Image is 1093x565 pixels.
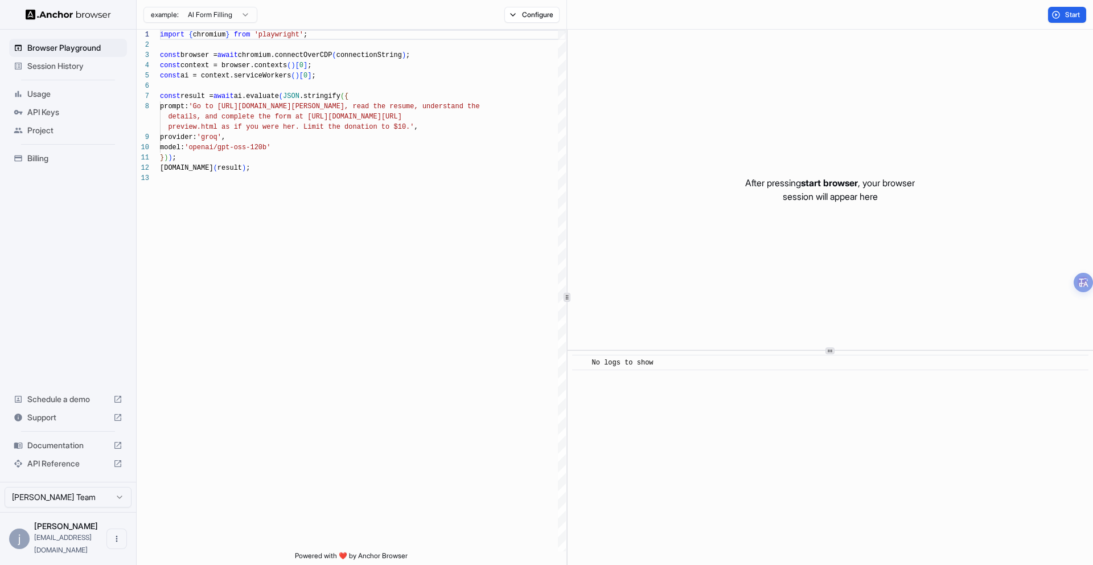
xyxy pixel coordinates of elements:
span: start browser [801,177,858,189]
span: 0 [303,72,307,80]
span: Billing [27,153,122,164]
div: 9 [137,132,149,142]
span: } [225,31,229,39]
span: 'playwright' [254,31,303,39]
div: j [9,529,30,549]
span: 'groq' [197,133,221,141]
span: result [217,164,242,172]
span: result = [180,92,213,100]
span: n to $10.' [373,123,414,131]
div: Project [9,121,127,140]
span: ​ [578,357,584,369]
div: 7 [137,91,149,101]
div: 12 [137,163,149,173]
span: await [213,92,234,100]
span: example: [151,10,179,19]
span: API Keys [27,107,122,118]
button: Open menu [106,529,127,549]
span: Project [27,125,122,136]
span: Session History [27,60,122,72]
span: [ [299,72,303,80]
span: { [344,92,348,100]
span: Support [27,412,109,423]
span: 'openai/gpt-oss-120b' [184,144,270,152]
span: ) [295,72,299,80]
span: ai.evaluate [234,92,279,100]
div: 11 [137,153,149,163]
span: from [234,31,250,39]
div: 6 [137,81,149,91]
span: const [160,62,180,69]
div: Support [9,408,127,427]
span: chromium [193,31,226,39]
div: Browser Playground [9,39,127,57]
div: Session History [9,57,127,75]
span: ( [213,164,217,172]
div: 13 [137,173,149,183]
span: { [188,31,192,39]
span: model: [160,144,184,152]
div: Documentation [9,436,127,455]
span: ] [303,62,307,69]
span: details, and complete the form at [URL] [168,113,328,121]
span: ) [291,62,295,69]
span: 'Go to [URL][DOMAIN_NAME][PERSON_NAME], re [188,103,360,110]
span: ) [402,51,406,59]
span: Schedule a demo [27,394,109,405]
div: Billing [9,149,127,167]
span: prompt: [160,103,188,110]
div: Schedule a demo [9,390,127,408]
div: 1 [137,30,149,40]
span: , [221,133,225,141]
span: ) [164,154,168,162]
span: ; [311,72,315,80]
span: ; [172,154,176,162]
span: ( [287,62,291,69]
div: 2 [137,40,149,50]
span: joey Liu [34,521,98,531]
span: ad the resume, understand the [361,103,480,110]
div: 3 [137,50,149,60]
span: const [160,51,180,59]
div: Usage [9,85,127,103]
span: ( [332,51,336,59]
img: Anchor Logo [26,9,111,20]
span: browser = [180,51,217,59]
span: const [160,92,180,100]
span: [DOMAIN_NAME][URL] [328,113,402,121]
span: Documentation [27,440,109,451]
span: ( [291,72,295,80]
span: } [160,154,164,162]
span: niunux@gmail.com [34,533,92,554]
span: API Reference [27,458,109,469]
div: API Reference [9,455,127,473]
span: preview.html as if you were her. Limit the donatio [168,123,373,131]
div: 4 [137,60,149,71]
span: ; [307,62,311,69]
span: [ [295,62,299,69]
button: Configure [504,7,560,23]
span: [DOMAIN_NAME] [160,164,213,172]
span: ( [279,92,283,100]
span: chromium.connectOverCDP [238,51,332,59]
span: ) [168,154,172,162]
span: 0 [299,62,303,69]
button: Start [1048,7,1086,23]
div: 准备翻译 [1075,274,1092,292]
span: context = browser.contexts [180,62,287,69]
span: JSON [283,92,299,100]
span: const [160,72,180,80]
span: Usage [27,88,122,100]
span: Browser Playground [27,42,122,54]
span: Powered with ❤️ by Anchor Browser [295,551,408,565]
span: provider: [160,133,197,141]
span: No logs to show [592,359,654,367]
span: ai = context.serviceWorkers [180,72,291,80]
span: .stringify [299,92,340,100]
span: ( [340,92,344,100]
span: connectionString [336,51,402,59]
span: ) [242,164,246,172]
div: 10 [137,142,149,153]
div: API Keys [9,103,127,121]
span: ; [246,164,250,172]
